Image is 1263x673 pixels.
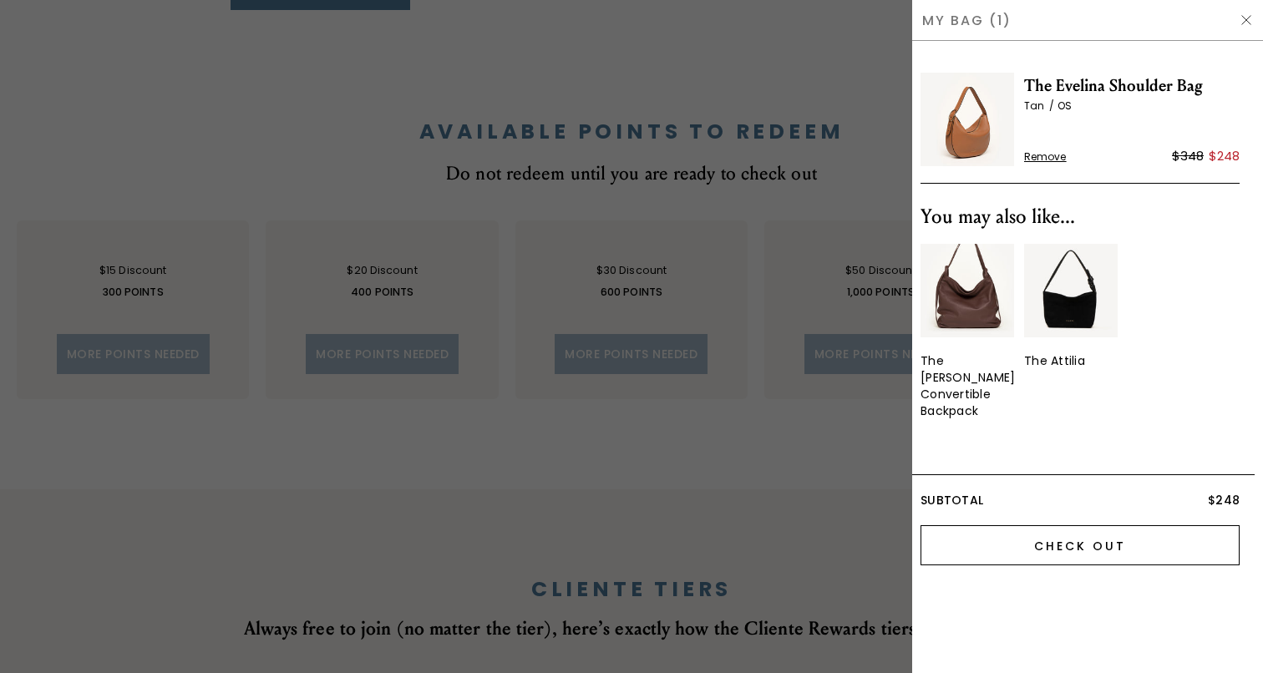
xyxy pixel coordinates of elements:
img: 7246021001275_01_Main_New_TheLaura_Chocolate_Leather_deb4d5e8-e367-4dec-9d61-ce9d5d2ca171_290x387... [921,244,1014,337]
div: $348 [1172,146,1204,166]
input: Check Out [921,525,1240,565]
span: Remove [1024,150,1067,164]
div: The Attilia [1024,352,1085,369]
div: The [PERSON_NAME] Convertible Backpack [921,352,1015,419]
img: The Evelina Shoulder Bag [921,73,1014,166]
div: You may also like... [921,204,1240,230]
span: $248 [1208,492,1240,509]
img: 7317733441595_01_Main_New_TheAttilia_Black_Suede_290x387_crop_center.jpg [1024,244,1118,337]
span: Subtotal [921,492,983,509]
div: $248 [1209,146,1240,166]
span: OS [1058,99,1072,113]
span: Tan [1024,99,1058,113]
a: The Attilia [1024,244,1118,369]
img: Hide Drawer [1240,13,1253,27]
span: The Evelina Shoulder Bag [1024,73,1240,99]
a: The [PERSON_NAME] Convertible Backpack [921,244,1014,419]
div: 1 / 2 [921,244,1014,419]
